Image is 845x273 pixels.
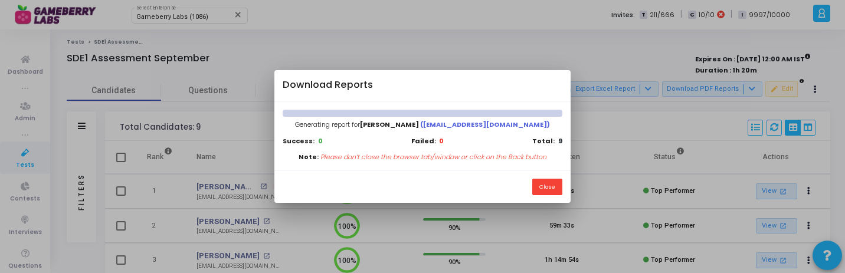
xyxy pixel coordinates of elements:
[299,152,319,162] b: Note:
[420,120,550,129] span: ([EMAIL_ADDRESS][DOMAIN_NAME])
[318,136,323,146] b: 0
[283,78,373,93] h4: Download Reports
[532,179,562,195] button: Close
[283,136,315,146] b: Success:
[320,152,546,162] p: Please don’t close the browser tab/window or click on the Back button
[360,120,419,129] span: [PERSON_NAME]
[558,136,562,146] b: 9
[295,120,551,129] span: Generating report for
[532,136,555,146] b: Total:
[411,136,436,146] b: Failed:
[439,136,444,146] b: 0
